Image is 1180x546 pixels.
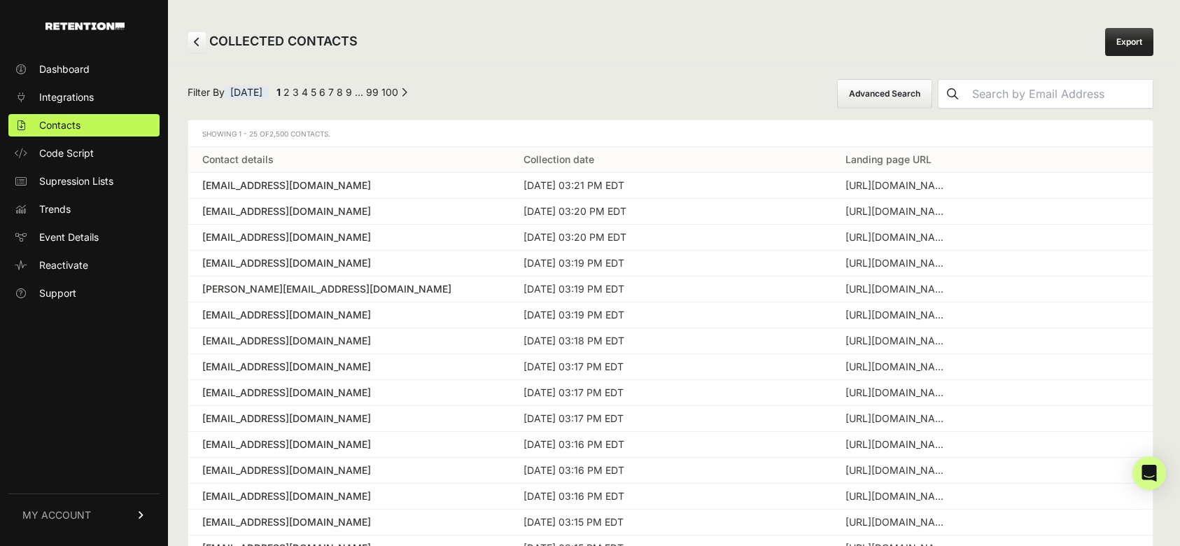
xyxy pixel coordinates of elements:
[845,282,950,296] div: https://www.christianpost.com/news/ted-cruz-torches-tim-kaine-over-god-given-rights.html
[293,86,299,98] a: Page 3
[274,85,407,103] div: Pagination
[8,282,160,304] a: Support
[510,225,831,251] td: [DATE] 03:20 PM EDT
[45,22,125,30] img: Retention.com
[188,31,358,52] h2: COLLECTED CONTACTS
[202,308,496,322] a: [EMAIL_ADDRESS][DOMAIN_NAME]
[381,86,398,98] a: Page 100
[845,463,950,477] div: https://www.christianpost.com/voices/has-mainline-protestantism-fallen.html?fbclid=IwZXh0bgNhZW0C...
[510,302,831,328] td: [DATE] 03:19 PM EDT
[202,256,496,270] a: [EMAIL_ADDRESS][DOMAIN_NAME]
[366,86,379,98] a: Page 99
[202,437,496,451] a: [EMAIL_ADDRESS][DOMAIN_NAME]
[202,178,496,192] a: [EMAIL_ADDRESS][DOMAIN_NAME]
[8,493,160,536] a: MY ACCOUNT
[8,254,160,276] a: Reactivate
[510,432,831,458] td: [DATE] 03:16 PM EDT
[845,386,950,400] div: https://www.christianpost.com/news/ted-cruz-torches-tim-kaine-over-god-given-rights.html
[202,204,496,218] a: [EMAIL_ADDRESS][DOMAIN_NAME]
[22,508,91,522] span: MY ACCOUNT
[967,80,1153,108] input: Search by Email Address
[355,86,363,98] span: …
[8,198,160,220] a: Trends
[845,230,950,244] div: https://www.christianpost.com/news/jen-hatmaker-reveals-shes-left-the-church-and-may-never-go-bac...
[510,354,831,380] td: [DATE] 03:17 PM EDT
[202,230,496,244] a: [EMAIL_ADDRESS][DOMAIN_NAME]
[845,334,950,348] div: https://www.christianpost.com/voices/the-psychics-will-never-see-this-coming.html
[276,86,281,98] em: Page 1
[8,142,160,164] a: Code Script
[39,202,71,216] span: Trends
[202,489,496,503] a: [EMAIL_ADDRESS][DOMAIN_NAME]
[510,510,831,535] td: [DATE] 03:15 PM EDT
[845,153,932,165] a: Landing page URL
[188,85,268,103] span: Filter By
[39,90,94,104] span: Integrations
[39,118,80,132] span: Contacts
[346,86,352,98] a: Page 9
[202,463,496,477] a: [EMAIL_ADDRESS][DOMAIN_NAME]
[283,86,290,98] a: Page 2
[1105,28,1153,56] a: Export
[202,515,496,529] a: [EMAIL_ADDRESS][DOMAIN_NAME]
[845,412,950,426] div: https://www.christianpost.com/news/jen-hatmaker-reveals-shes-left-the-church-and-may-never-go-bac...
[202,412,496,426] a: [EMAIL_ADDRESS][DOMAIN_NAME]
[202,282,496,296] div: [PERSON_NAME][EMAIL_ADDRESS][DOMAIN_NAME]
[845,489,950,503] div: https://www.christianpost.com/news/jen-hatmaker-reveals-shes-left-the-church-and-may-never-go-bac...
[202,360,496,374] a: [EMAIL_ADDRESS][DOMAIN_NAME]
[510,380,831,406] td: [DATE] 03:17 PM EDT
[510,199,831,225] td: [DATE] 03:20 PM EDT
[510,328,831,354] td: [DATE] 03:18 PM EDT
[39,286,76,300] span: Support
[269,129,330,138] span: 2,500 Contacts.
[845,515,950,529] div: https://www.christianpost.com/news/suicide-of-pastors-wife-illuminates-deadly-public-health-crisi...
[8,226,160,248] a: Event Details
[8,58,160,80] a: Dashboard
[225,85,268,99] span: [DATE]
[202,129,330,138] span: Showing 1 - 25 of
[8,86,160,108] a: Integrations
[8,170,160,192] a: Supression Lists
[311,86,316,98] a: Page 5
[302,86,308,98] a: Page 4
[845,204,950,218] div: https://www.christianpost.com/news/ted-cruz-torches-tim-kaine-over-god-given-rights.html
[328,86,334,98] a: Page 7
[202,153,274,165] a: Contact details
[39,146,94,160] span: Code Script
[845,256,950,270] div: https://www.christianpost.com/news/jen-hatmaker-reveals-shes-left-the-church-and-may-never-go-bac...
[845,178,950,192] div: https://www.christianpost.com/news/jen-hatmaker-reveals-shes-left-the-church-and-may-never-go-bac...
[845,360,950,374] div: https://www.christianpost.com/news/black-christians-back-democrats-despite-social-conservatism-da...
[202,386,496,400] a: [EMAIL_ADDRESS][DOMAIN_NAME]
[319,86,325,98] a: Page 6
[337,86,343,98] a: Page 8
[837,79,932,108] button: Advanced Search
[510,276,831,302] td: [DATE] 03:19 PM EDT
[39,258,88,272] span: Reactivate
[845,437,950,451] div: https://www.christianpost.com/news/gospel-for-asia-founder-kp-yohannan-dies-of-cardiac-arrest.html
[8,114,160,136] a: Contacts
[510,173,831,199] td: [DATE] 03:21 PM EDT
[1132,456,1166,490] div: Open Intercom Messenger
[510,406,831,432] td: [DATE] 03:17 PM EDT
[39,230,99,244] span: Event Details
[39,174,113,188] span: Supression Lists
[39,62,90,76] span: Dashboard
[510,484,831,510] td: [DATE] 03:16 PM EDT
[202,334,496,348] a: [EMAIL_ADDRESS][DOMAIN_NAME]
[510,251,831,276] td: [DATE] 03:19 PM EDT
[845,308,950,322] div: https://www.christianpost.com/news/jen-hatmaker-reveals-shes-left-the-church-and-may-never-go-bac...
[510,458,831,484] td: [DATE] 03:16 PM EDT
